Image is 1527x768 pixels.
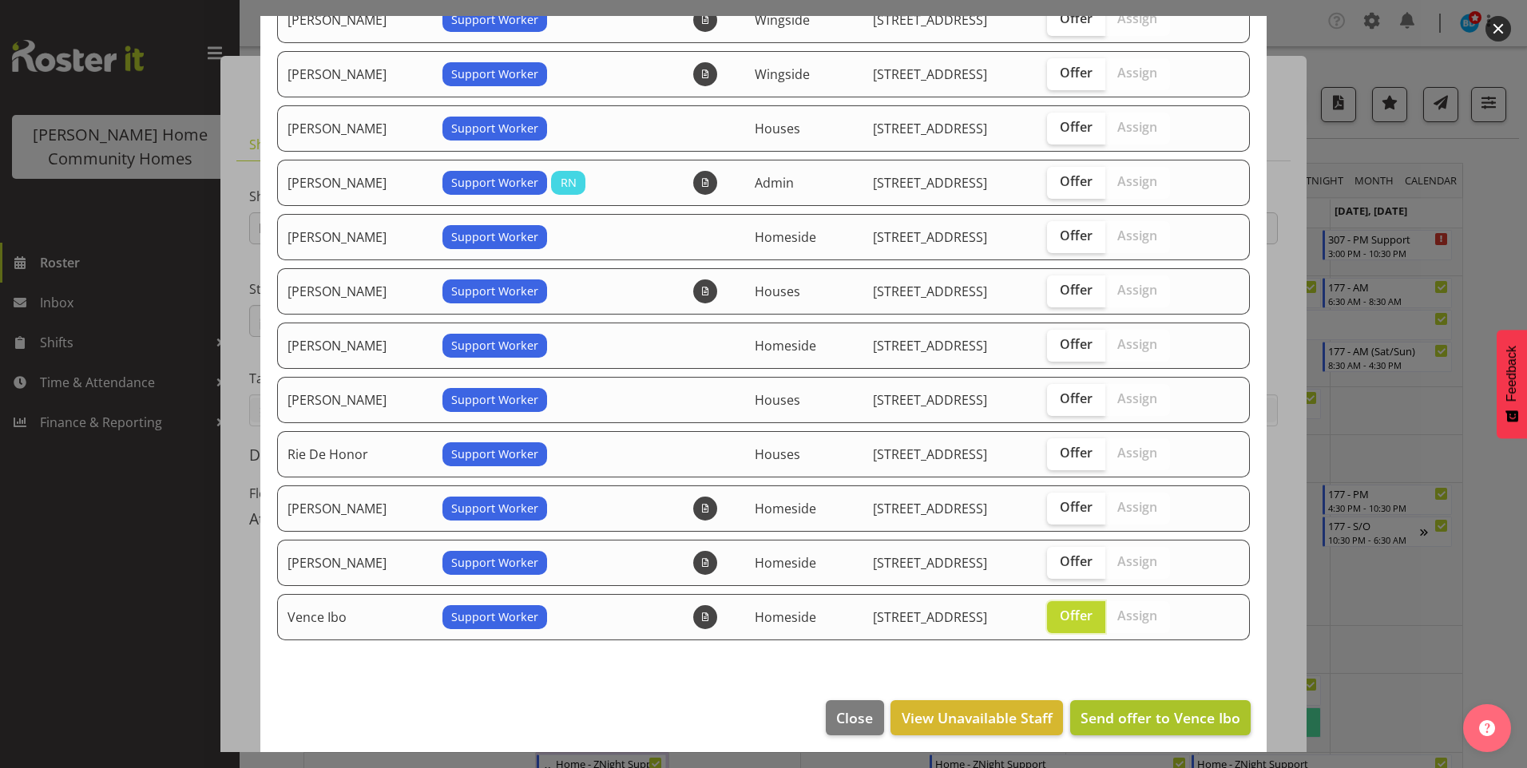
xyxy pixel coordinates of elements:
td: [PERSON_NAME] [277,540,433,586]
span: Support Worker [451,65,538,83]
span: Offer [1060,228,1093,243]
span: Houses [755,283,800,300]
td: [PERSON_NAME] [277,105,433,152]
span: Assign [1117,282,1157,298]
span: Assign [1117,228,1157,243]
td: [PERSON_NAME] [277,377,433,423]
span: Support Worker [451,445,538,463]
button: Send offer to Vence Ibo [1070,700,1251,735]
span: [STREET_ADDRESS] [873,11,987,29]
span: Houses [755,391,800,409]
span: [STREET_ADDRESS] [873,337,987,354]
span: Homeside [755,554,816,572]
span: Support Worker [451,120,538,137]
span: Offer [1060,65,1093,81]
span: Assign [1117,553,1157,569]
span: Assign [1117,390,1157,406]
span: Support Worker [451,228,538,246]
span: Offer [1060,608,1093,624]
td: [PERSON_NAME] [277,160,433,206]
span: Assign [1117,173,1157,189]
td: [PERSON_NAME] [277,268,433,315]
span: [STREET_ADDRESS] [873,120,987,137]
span: Support Worker [451,337,538,354]
span: Assign [1117,10,1157,26]
span: Assign [1117,445,1157,461]
td: Rie De Honor [277,431,433,477]
span: Support Worker [451,391,538,409]
span: Send offer to Vence Ibo [1081,708,1240,727]
td: [PERSON_NAME] [277,214,433,260]
button: View Unavailable Staff [890,700,1062,735]
td: [PERSON_NAME] [277,323,433,369]
span: Offer [1060,173,1093,189]
span: Support Worker [451,11,538,29]
span: Offer [1060,499,1093,515]
span: [STREET_ADDRESS] [873,174,987,192]
button: Feedback - Show survey [1497,330,1527,438]
img: help-xxl-2.png [1479,720,1495,736]
span: Assign [1117,119,1157,135]
span: Houses [755,445,800,463]
span: Homeside [755,500,816,517]
span: [STREET_ADDRESS] [873,391,987,409]
span: Offer [1060,553,1093,569]
span: Assign [1117,65,1157,81]
span: Assign [1117,499,1157,515]
span: RN [561,174,577,192]
span: [STREET_ADDRESS] [873,283,987,300]
span: Offer [1060,445,1093,461]
span: [STREET_ADDRESS] [873,500,987,517]
span: Support Worker [451,500,538,517]
span: [STREET_ADDRESS] [873,65,987,83]
span: Offer [1060,119,1093,135]
span: [STREET_ADDRESS] [873,608,987,626]
span: Offer [1060,336,1093,352]
span: Wingside [755,65,810,83]
span: Offer [1060,10,1093,26]
button: Close [826,700,883,735]
span: View Unavailable Staff [902,707,1053,728]
span: Offer [1060,282,1093,298]
span: Houses [755,120,800,137]
td: [PERSON_NAME] [277,485,433,532]
span: Support Worker [451,174,538,192]
span: Support Worker [451,283,538,300]
span: Assign [1117,336,1157,352]
span: Feedback [1505,346,1519,402]
span: Admin [755,174,794,192]
span: Offer [1060,390,1093,406]
span: Close [836,707,873,728]
td: [PERSON_NAME] [277,51,433,97]
span: [STREET_ADDRESS] [873,445,987,463]
span: Homeside [755,608,816,626]
span: [STREET_ADDRESS] [873,554,987,572]
td: Vence Ibo [277,594,433,640]
span: Homeside [755,337,816,354]
span: Homeside [755,228,816,246]
span: Assign [1117,608,1157,624]
span: [STREET_ADDRESS] [873,228,987,246]
span: Support Worker [451,554,538,572]
span: Wingside [755,11,810,29]
span: Support Worker [451,608,538,626]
